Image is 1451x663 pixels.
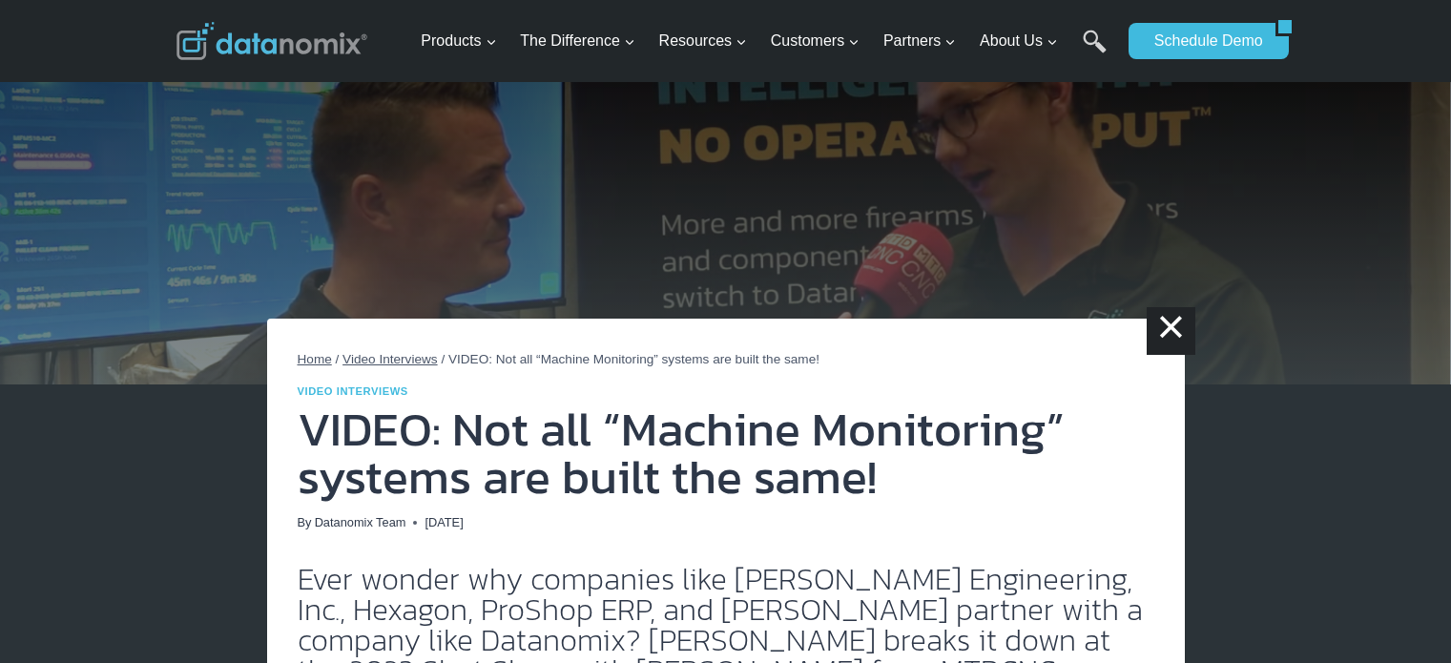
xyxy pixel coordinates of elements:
nav: Primary Navigation [413,10,1119,73]
span: About Us [980,29,1058,53]
a: Search [1083,30,1107,73]
span: / [441,352,445,366]
span: Partners [883,29,956,53]
span: Products [421,29,496,53]
img: Datanomix [176,22,367,60]
span: Resources [659,29,747,53]
a: Video Interviews [342,352,438,366]
span: By [298,513,312,532]
a: Datanomix Team [315,515,406,529]
a: Home [298,352,332,366]
time: [DATE] [425,513,463,532]
a: Schedule Demo [1129,23,1275,59]
span: / [336,352,340,366]
span: VIDEO: Not all “Machine Monitoring” systems are built the same! [448,352,819,366]
h1: VIDEO: Not all “Machine Monitoring” systems are built the same! [298,405,1154,501]
span: The Difference [520,29,635,53]
a: Video Interviews [298,385,408,397]
span: Customers [771,29,860,53]
nav: Breadcrumbs [298,349,1154,370]
a: × [1147,307,1194,355]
